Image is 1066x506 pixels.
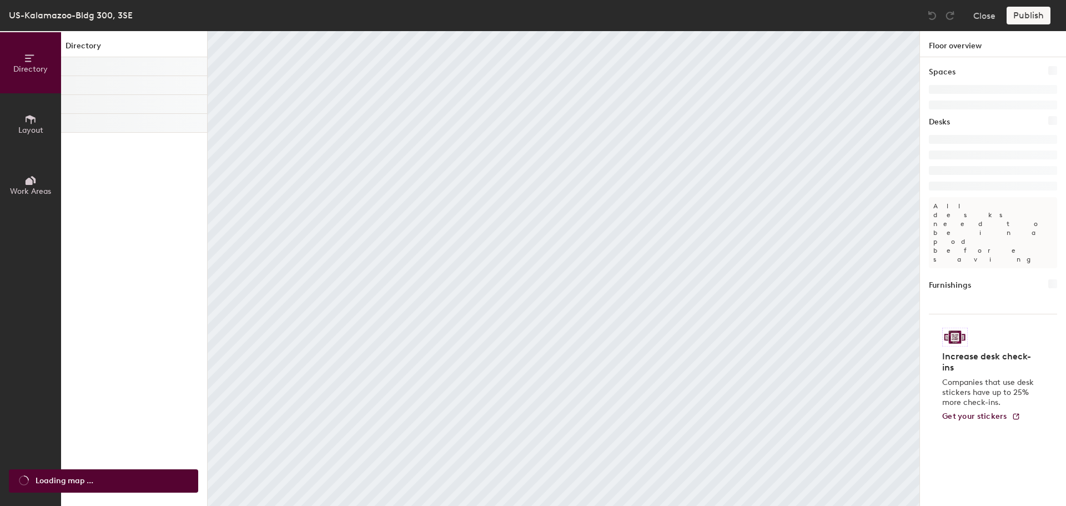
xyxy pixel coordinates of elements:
[942,328,968,347] img: Sticker logo
[929,116,950,128] h1: Desks
[13,64,48,74] span: Directory
[929,66,956,78] h1: Spaces
[942,351,1037,373] h4: Increase desk check-ins
[18,126,43,135] span: Layout
[9,8,133,22] div: US-Kalamazoo-Bldg 300, 3SE
[944,10,956,21] img: Redo
[942,412,1020,422] a: Get your stickers
[942,378,1037,408] p: Companies that use desk stickers have up to 25% more check-ins.
[10,187,51,196] span: Work Areas
[927,10,938,21] img: Undo
[61,40,207,57] h1: Directory
[920,31,1066,57] h1: Floor overview
[208,31,919,506] canvas: Map
[942,412,1007,421] span: Get your stickers
[929,279,971,292] h1: Furnishings
[929,197,1057,268] p: All desks need to be in a pod before saving
[973,7,995,24] button: Close
[36,475,93,487] span: Loading map ...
